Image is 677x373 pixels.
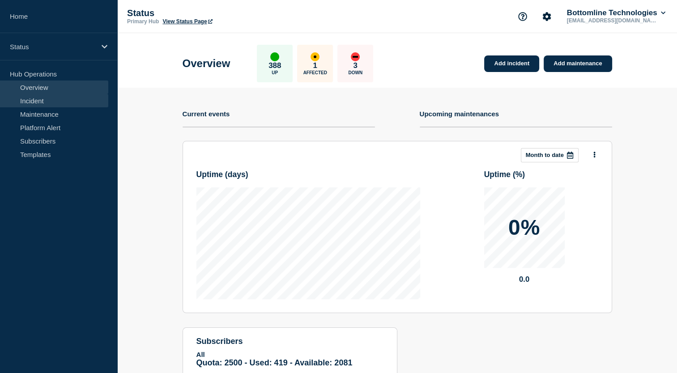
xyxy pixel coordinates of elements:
button: Account settings [537,7,556,26]
button: Support [513,7,532,26]
div: up [270,52,279,61]
p: 0% [508,217,540,238]
p: [EMAIL_ADDRESS][DOMAIN_NAME] [565,17,658,24]
span: Quota: 2500 - Used: 419 - Available: 2081 [196,358,353,367]
p: 0.0 [484,275,565,284]
a: Add maintenance [544,55,612,72]
div: affected [311,52,319,61]
p: Status [10,43,96,51]
p: Down [348,70,362,75]
p: Month to date [526,152,564,158]
div: down [351,52,360,61]
a: Add incident [484,55,539,72]
h4: Current events [183,110,230,118]
a: View Status Page [162,18,212,25]
button: Bottomline Technologies [565,8,667,17]
p: Affected [303,70,327,75]
h4: Upcoming maintenances [420,110,499,118]
p: 1 [313,61,317,70]
p: 388 [268,61,281,70]
h3: Uptime ( days ) [196,170,248,179]
h1: Overview [183,57,230,70]
p: 3 [353,61,358,70]
h3: Uptime ( % ) [484,170,525,179]
h4: subscribers [196,337,383,346]
p: All [196,351,383,358]
p: Status [127,8,306,18]
p: Up [272,70,278,75]
p: Primary Hub [127,18,159,25]
button: Month to date [521,148,579,162]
